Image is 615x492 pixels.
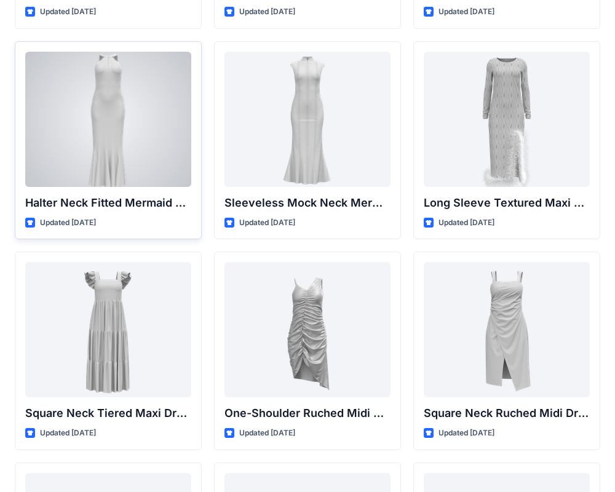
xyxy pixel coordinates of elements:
p: Sleeveless Mock Neck Mermaid Gown [224,194,391,212]
p: Updated [DATE] [239,427,295,440]
p: Long Sleeve Textured Maxi Dress with Feather Hem [424,194,590,212]
p: Square Neck Tiered Maxi Dress with Ruffle Sleeves [25,405,191,422]
p: Updated [DATE] [239,216,295,229]
p: Updated [DATE] [438,6,494,18]
p: Halter Neck Fitted Mermaid Gown with Keyhole Detail [25,194,191,212]
p: Updated [DATE] [438,427,494,440]
p: Updated [DATE] [438,216,494,229]
p: Square Neck Ruched Midi Dress with Asymmetrical Hem [424,405,590,422]
p: Updated [DATE] [239,6,295,18]
a: Sleeveless Mock Neck Mermaid Gown [224,52,391,187]
a: Halter Neck Fitted Mermaid Gown with Keyhole Detail [25,52,191,187]
p: Updated [DATE] [40,427,96,440]
a: Long Sleeve Textured Maxi Dress with Feather Hem [424,52,590,187]
p: One-Shoulder Ruched Midi Dress with Asymmetrical Hem [224,405,391,422]
p: Updated [DATE] [40,6,96,18]
a: Square Neck Tiered Maxi Dress with Ruffle Sleeves [25,262,191,397]
a: One-Shoulder Ruched Midi Dress with Asymmetrical Hem [224,262,391,397]
p: Updated [DATE] [40,216,96,229]
a: Square Neck Ruched Midi Dress with Asymmetrical Hem [424,262,590,397]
